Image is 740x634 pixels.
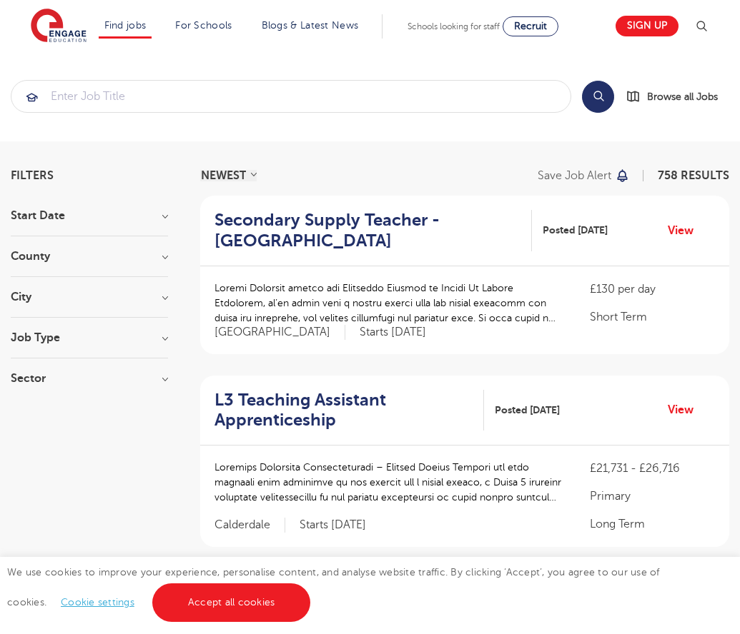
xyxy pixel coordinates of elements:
[590,281,715,298] p: £130 per day
[11,251,168,262] h3: County
[214,281,561,326] p: Loremi Dolorsit ametco adi Elitseddo Eiusmod te Incidi Ut Labore Etdolorem, al’en admin veni q no...
[214,210,521,251] h2: Secondary Supply Teacher - [GEOGRAPHIC_DATA]
[538,170,611,181] p: Save job alert
[214,390,473,431] h2: L3 Teaching Assistant Apprenticeship
[11,80,571,113] div: Submit
[668,401,704,419] a: View
[61,597,134,608] a: Cookie settings
[214,390,484,431] a: L3 Teaching Assistant Apprenticeship
[214,325,345,340] span: [GEOGRAPHIC_DATA]
[11,291,168,303] h3: City
[214,518,285,533] span: Calderdale
[11,81,571,112] input: Submit
[11,170,54,181] span: Filters
[31,9,87,44] img: Engage Education
[104,20,147,31] a: Find jobs
[11,332,168,343] h3: Job Type
[514,21,547,31] span: Recruit
[626,89,729,105] a: Browse all Jobs
[11,210,168,221] h3: Start Date
[582,81,614,113] button: Search
[214,460,561,505] p: Loremips Dolorsita Consecteturadi – Elitsed Doeius Tempori utl etdo magnaali enim adminimve qu no...
[647,89,718,105] span: Browse all Jobs
[152,583,311,622] a: Accept all cookies
[503,16,558,36] a: Recruit
[7,567,660,608] span: We use cookies to improve your experience, personalise content, and analyse website traffic. By c...
[360,325,426,340] p: Starts [DATE]
[543,223,608,238] span: Posted [DATE]
[214,210,532,251] a: Secondary Supply Teacher - [GEOGRAPHIC_DATA]
[658,169,729,182] span: 758 RESULTS
[590,308,715,326] p: Short Term
[175,20,232,31] a: For Schools
[616,16,679,36] a: Sign up
[590,488,715,505] p: Primary
[590,515,715,533] p: Long Term
[495,403,560,418] span: Posted [DATE]
[590,460,715,477] p: £21,731 - £26,716
[11,373,168,384] h3: Sector
[300,518,366,533] p: Starts [DATE]
[262,20,359,31] a: Blogs & Latest News
[408,21,500,31] span: Schools looking for staff
[668,221,704,240] a: View
[538,170,630,181] button: Save job alert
